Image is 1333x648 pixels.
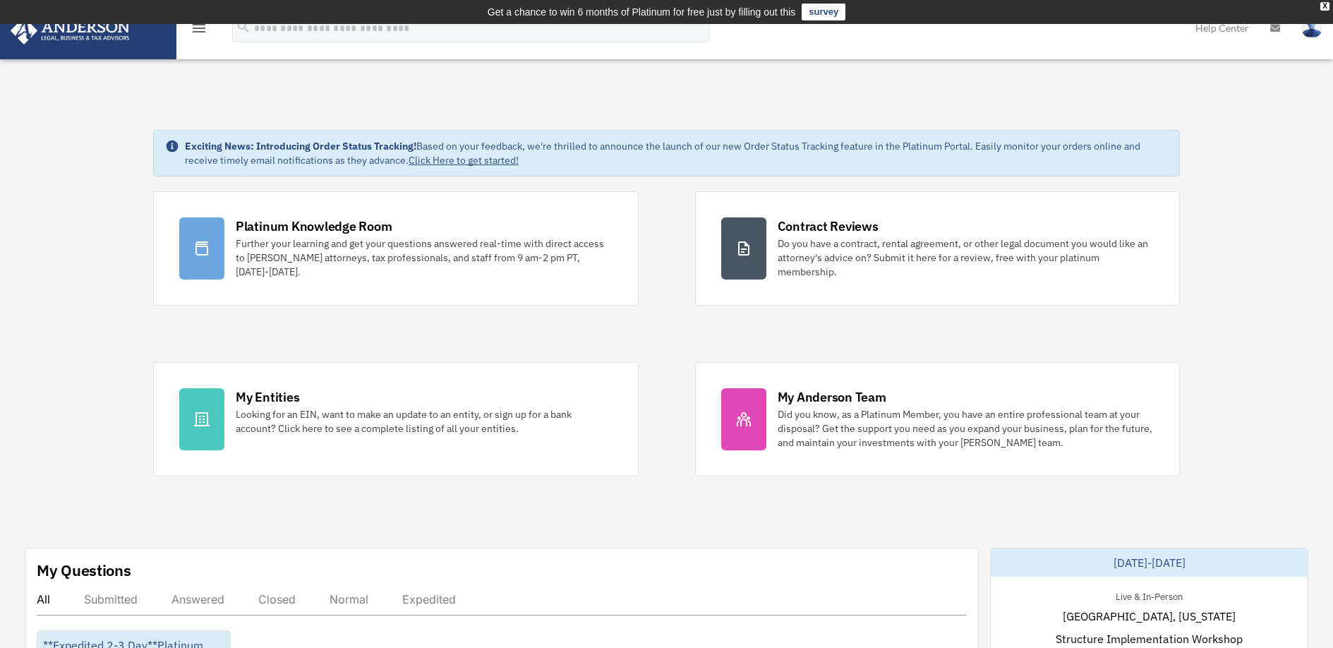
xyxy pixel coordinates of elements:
[84,592,138,606] div: Submitted
[402,592,456,606] div: Expedited
[185,139,1168,167] div: Based on your feedback, we're thrilled to announce the launch of our new Order Status Tracking fe...
[153,191,639,306] a: Platinum Knowledge Room Further your learning and get your questions answered real-time with dire...
[695,191,1181,306] a: Contract Reviews Do you have a contract, rental agreement, or other legal document you would like...
[1320,2,1329,11] div: close
[258,592,296,606] div: Closed
[991,548,1308,577] div: [DATE]-[DATE]
[236,407,613,436] div: Looking for an EIN, want to make an update to an entity, or sign up for a bank account? Click her...
[488,4,796,20] div: Get a chance to win 6 months of Platinum for free just by filling out this
[802,4,845,20] a: survey
[695,362,1181,476] a: My Anderson Team Did you know, as a Platinum Member, you have an entire professional team at your...
[191,20,207,37] i: menu
[191,25,207,37] a: menu
[37,560,131,581] div: My Questions
[236,388,299,406] div: My Entities
[1301,18,1322,38] img: User Pic
[778,407,1154,450] div: Did you know, as a Platinum Member, you have an entire professional team at your disposal? Get th...
[236,236,613,279] div: Further your learning and get your questions answered real-time with direct access to [PERSON_NAM...
[1104,588,1194,603] div: Live & In-Person
[409,154,519,167] a: Click Here to get started!
[6,17,134,44] img: Anderson Advisors Platinum Portal
[37,592,50,606] div: All
[778,388,886,406] div: My Anderson Team
[778,217,879,235] div: Contract Reviews
[185,140,416,152] strong: Exciting News: Introducing Order Status Tracking!
[236,217,392,235] div: Platinum Knowledge Room
[236,19,251,35] i: search
[153,362,639,476] a: My Entities Looking for an EIN, want to make an update to an entity, or sign up for a bank accoun...
[1063,608,1236,625] span: [GEOGRAPHIC_DATA], [US_STATE]
[330,592,368,606] div: Normal
[778,236,1154,279] div: Do you have a contract, rental agreement, or other legal document you would like an attorney's ad...
[1056,630,1243,647] span: Structure Implementation Workshop
[171,592,224,606] div: Answered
